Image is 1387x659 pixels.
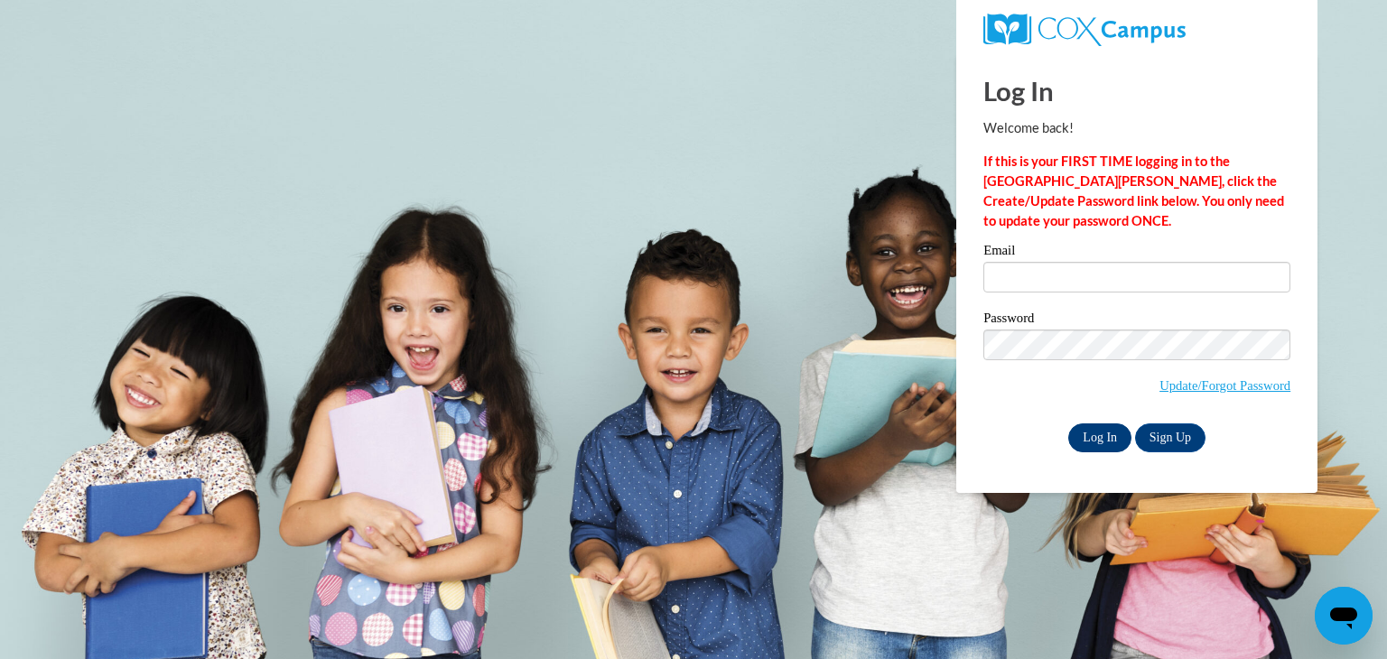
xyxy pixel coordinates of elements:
[1135,423,1205,452] a: Sign Up
[1159,378,1290,393] a: Update/Forgot Password
[983,14,1186,46] img: COX Campus
[983,153,1284,228] strong: If this is your FIRST TIME logging in to the [GEOGRAPHIC_DATA][PERSON_NAME], click the Create/Upd...
[1068,423,1131,452] input: Log In
[983,14,1290,46] a: COX Campus
[983,244,1290,262] label: Email
[983,311,1290,329] label: Password
[983,72,1290,109] h1: Log In
[983,118,1290,138] p: Welcome back!
[1315,587,1373,645] iframe: Button to launch messaging window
